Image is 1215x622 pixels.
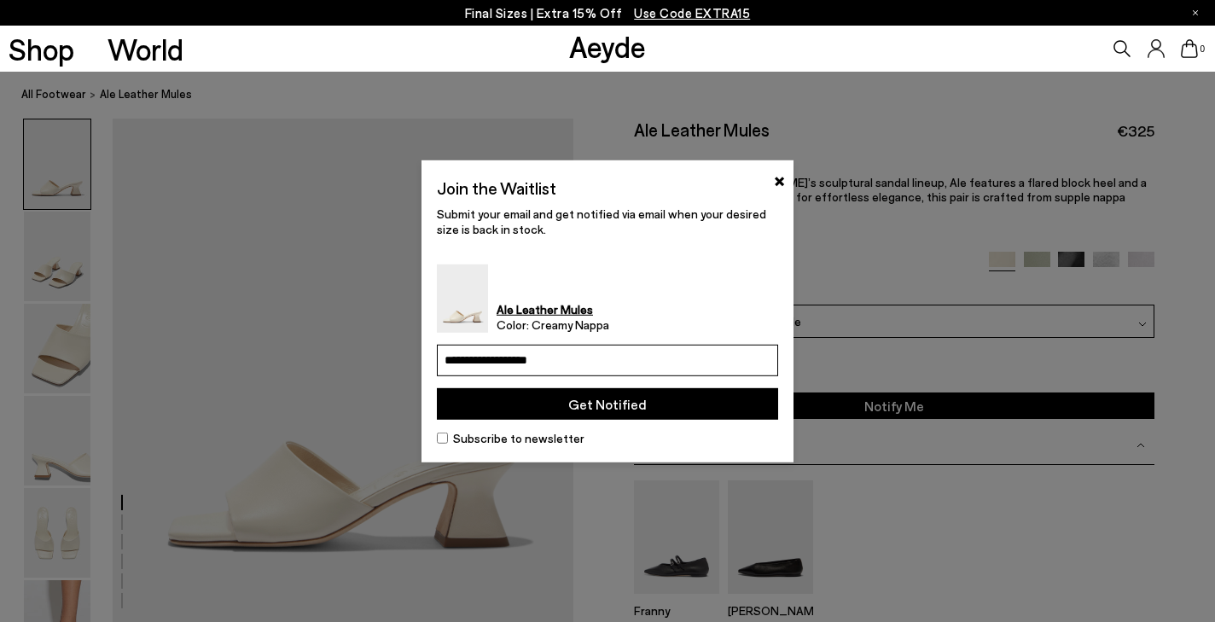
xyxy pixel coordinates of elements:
[634,5,750,20] span: Navigate to /collections/ss25-final-sizes
[437,264,488,333] img: Ale Leather Mules
[9,34,74,64] a: Shop
[497,317,609,333] span: Color: Creamy Nappa
[437,175,556,199] h2: Join the Waitlist
[774,168,785,189] button: ×
[437,206,778,236] p: Submit your email and get notified via email when your desired size is back in stock.
[465,3,751,24] p: Final Sizes | Extra 15% Off
[437,433,448,444] input: Subscribe to newsletter
[437,388,778,420] button: Get Notified
[437,429,778,447] label: Subscribe to newsletter
[497,301,609,317] strong: Ale Leather Mules
[108,34,183,64] a: World
[1198,44,1206,54] span: 0
[569,28,646,64] a: Aeyde
[1181,39,1198,58] a: 0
